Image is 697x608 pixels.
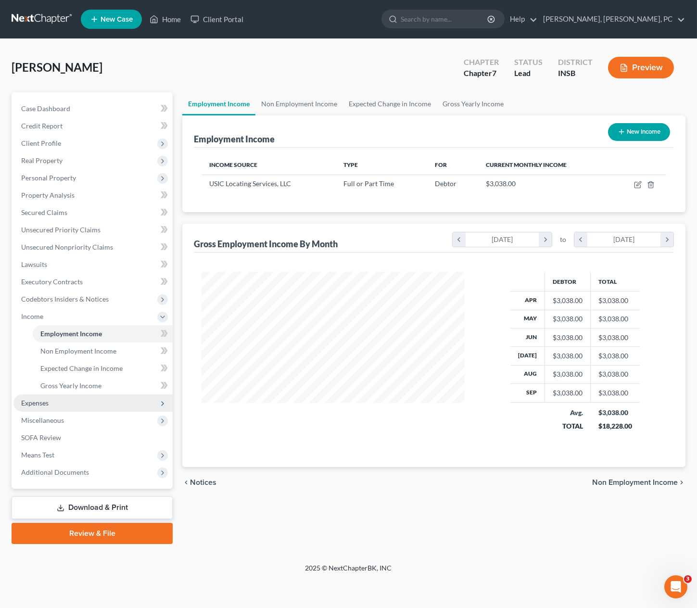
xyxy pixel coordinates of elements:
[21,295,109,303] span: Codebtors Insiders & Notices
[587,232,661,247] div: [DATE]
[194,238,338,250] div: Gross Employment Income By Month
[12,523,173,544] a: Review & File
[21,243,113,251] span: Unsecured Nonpriority Claims
[33,360,173,377] a: Expected Change in Income
[21,468,89,476] span: Additional Documents
[486,179,516,188] span: $3,038.00
[558,68,593,79] div: INSB
[592,479,685,486] button: Non Employment Income chevron_right
[492,68,496,77] span: 7
[40,381,101,390] span: Gross Yearly Income
[145,11,186,28] a: Home
[21,208,67,216] span: Secured Claims
[574,232,587,247] i: chevron_left
[13,429,173,446] a: SOFA Review
[21,122,63,130] span: Credit Report
[21,312,43,320] span: Income
[591,347,640,365] td: $3,038.00
[13,273,173,291] a: Executory Contracts
[464,68,499,79] div: Chapter
[21,416,64,424] span: Miscellaneous
[466,232,539,247] div: [DATE]
[75,563,623,581] div: 2025 © NextChapterBK, INC
[343,161,358,168] span: Type
[464,57,499,68] div: Chapter
[21,451,54,459] span: Means Test
[437,92,509,115] a: Gross Yearly Income
[21,174,76,182] span: Personal Property
[182,479,216,486] button: chevron_left Notices
[453,232,466,247] i: chevron_left
[591,384,640,402] td: $3,038.00
[209,161,257,168] span: Income Source
[553,369,583,379] div: $3,038.00
[539,232,552,247] i: chevron_right
[560,235,566,244] span: to
[664,575,687,598] iframe: Intercom live chat
[684,575,692,583] span: 3
[660,232,673,247] i: chevron_right
[553,388,583,398] div: $3,038.00
[255,92,343,115] a: Non Employment Income
[13,204,173,221] a: Secured Claims
[33,377,173,394] a: Gross Yearly Income
[21,226,101,234] span: Unsecured Priority Claims
[598,421,632,431] div: $18,228.00
[21,278,83,286] span: Executory Contracts
[592,479,678,486] span: Non Employment Income
[553,296,583,305] div: $3,038.00
[401,10,489,28] input: Search by name...
[13,239,173,256] a: Unsecured Nonpriority Claims
[510,291,545,310] th: Apr
[678,479,685,486] i: chevron_right
[21,191,75,199] span: Property Analysis
[12,496,173,519] a: Download & Print
[608,123,670,141] button: New Income
[435,179,456,188] span: Debtor
[486,161,567,168] span: Current Monthly Income
[40,364,123,372] span: Expected Change in Income
[343,179,394,188] span: Full or Part Time
[182,92,255,115] a: Employment Income
[40,329,102,338] span: Employment Income
[608,57,674,78] button: Preview
[13,117,173,135] a: Credit Report
[21,260,47,268] span: Lawsuits
[591,328,640,346] td: $3,038.00
[591,310,640,328] td: $3,038.00
[538,11,685,28] a: [PERSON_NAME], [PERSON_NAME], PC
[13,187,173,204] a: Property Analysis
[13,100,173,117] a: Case Dashboard
[514,68,543,79] div: Lead
[13,221,173,239] a: Unsecured Priority Claims
[558,57,593,68] div: District
[510,384,545,402] th: Sep
[598,408,632,418] div: $3,038.00
[435,161,447,168] span: For
[194,133,275,145] div: Employment Income
[591,291,640,310] td: $3,038.00
[591,365,640,383] td: $3,038.00
[33,325,173,342] a: Employment Income
[510,365,545,383] th: Aug
[553,314,583,324] div: $3,038.00
[510,328,545,346] th: Jun
[505,11,537,28] a: Help
[186,11,248,28] a: Client Portal
[553,421,583,431] div: TOTAL
[21,433,61,442] span: SOFA Review
[13,256,173,273] a: Lawsuits
[190,479,216,486] span: Notices
[510,347,545,365] th: [DATE]
[21,139,61,147] span: Client Profile
[12,60,102,74] span: [PERSON_NAME]
[510,310,545,328] th: May
[553,351,583,361] div: $3,038.00
[182,479,190,486] i: chevron_left
[33,342,173,360] a: Non Employment Income
[209,179,291,188] span: USIC Locating Services, LLC
[21,104,70,113] span: Case Dashboard
[21,156,63,165] span: Real Property
[40,347,116,355] span: Non Employment Income
[553,408,583,418] div: Avg.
